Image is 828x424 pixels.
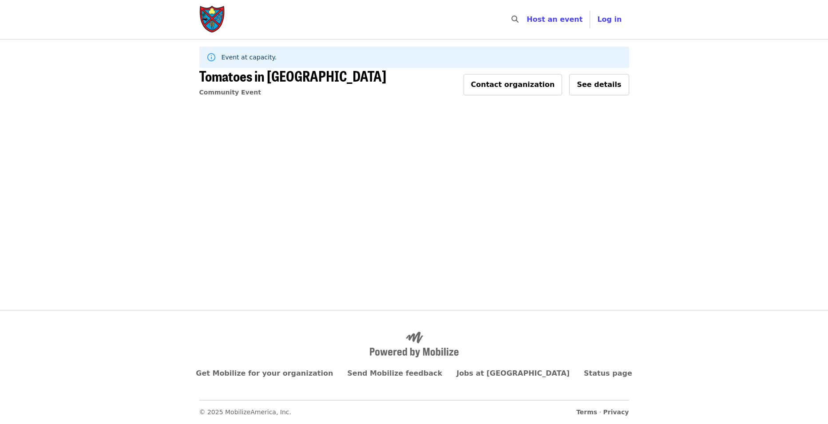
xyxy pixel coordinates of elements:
span: Event at capacity. [222,54,277,61]
img: Powered by Mobilize [370,332,459,357]
a: Jobs at [GEOGRAPHIC_DATA] [456,369,570,377]
img: Society of St. Andrew - Home [199,5,226,34]
span: Log in [597,15,622,24]
span: See details [577,80,621,89]
nav: Primary footer navigation [199,368,629,379]
a: Get Mobilize for your organization [196,369,333,377]
i: search icon [511,15,519,24]
nav: Secondary footer navigation [199,400,629,417]
span: Contact organization [471,80,555,89]
button: Contact organization [464,74,563,95]
a: Terms [576,408,597,416]
span: · [576,408,629,417]
span: © 2025 MobilizeAmerica, Inc. [199,408,292,416]
button: See details [569,74,629,95]
a: Privacy [603,408,629,416]
input: Search [524,9,531,30]
a: Community Event [199,89,261,96]
span: Tomatoes in [GEOGRAPHIC_DATA] [199,65,386,86]
button: Log in [590,11,629,28]
a: Send Mobilize feedback [347,369,442,377]
a: Status page [584,369,632,377]
a: Host an event [527,15,582,24]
